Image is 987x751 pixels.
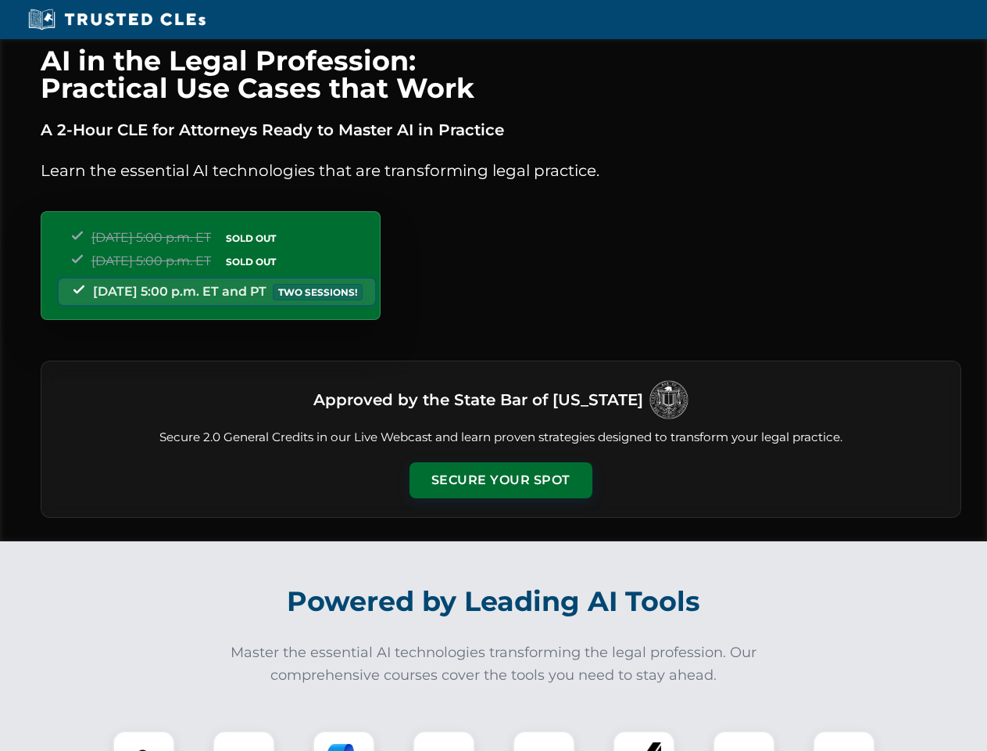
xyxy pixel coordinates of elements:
h1: AI in the Legal Profession: Practical Use Cases that Work [41,47,961,102]
button: Secure Your Spot [409,462,592,498]
h3: Approved by the State Bar of [US_STATE] [313,386,643,414]
span: [DATE] 5:00 p.m. ET [91,230,211,245]
p: Master the essential AI technologies transforming the legal profession. Our comprehensive courses... [220,641,767,687]
img: Trusted CLEs [23,8,210,31]
span: [DATE] 5:00 p.m. ET [91,253,211,268]
img: Logo [649,380,688,419]
p: Secure 2.0 General Credits in our Live Webcast and learn proven strategies designed to transform ... [60,429,942,447]
h2: Powered by Leading AI Tools [61,574,927,629]
span: SOLD OUT [220,253,281,270]
p: A 2-Hour CLE for Attorneys Ready to Master AI in Practice [41,117,961,142]
span: SOLD OUT [220,230,281,246]
p: Learn the essential AI technologies that are transforming legal practice. [41,158,961,183]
